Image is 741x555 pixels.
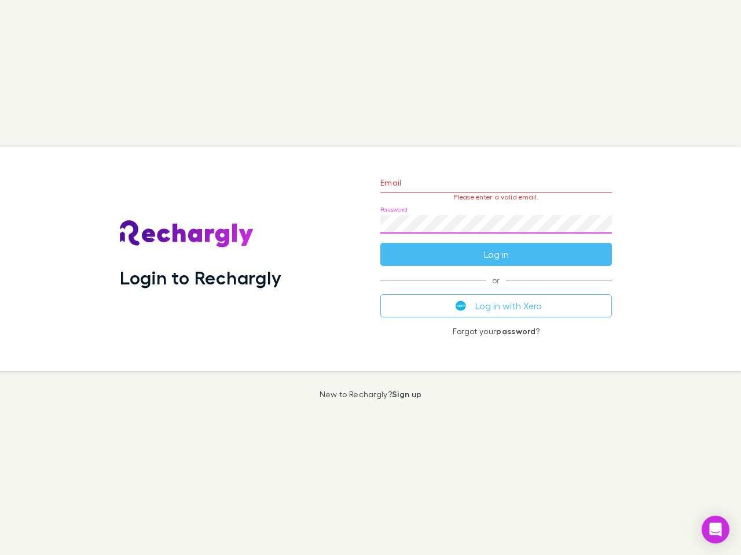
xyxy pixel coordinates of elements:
[380,193,612,201] p: Please enter a valid email.
[120,220,254,248] img: Rechargly's Logo
[380,205,408,214] label: Password
[120,267,281,288] h1: Login to Rechargly
[380,280,612,280] span: or
[496,326,535,336] a: password
[380,294,612,317] button: Log in with Xero
[702,516,729,543] div: Open Intercom Messenger
[456,301,466,311] img: Xero's logo
[392,389,421,399] a: Sign up
[380,243,612,266] button: Log in
[380,327,612,336] p: Forgot your ?
[320,390,422,399] p: New to Rechargly?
